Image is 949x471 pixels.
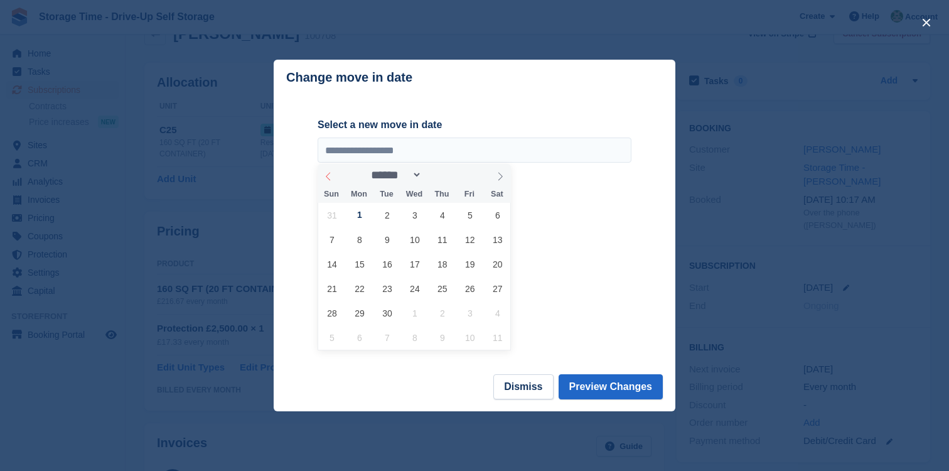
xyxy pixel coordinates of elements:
span: September 13, 2025 [485,227,510,252]
button: Dismiss [493,374,553,399]
span: September 1, 2025 [347,203,372,227]
span: September 25, 2025 [430,276,454,301]
span: September 24, 2025 [402,276,427,301]
span: October 6, 2025 [347,325,372,350]
select: Month [367,168,422,181]
span: October 1, 2025 [402,301,427,325]
span: September 23, 2025 [375,276,399,301]
span: September 9, 2025 [375,227,399,252]
span: September 28, 2025 [319,301,344,325]
span: September 5, 2025 [458,203,482,227]
span: September 6, 2025 [485,203,510,227]
span: September 26, 2025 [458,276,482,301]
span: September 11, 2025 [430,227,454,252]
span: October 10, 2025 [458,325,482,350]
span: September 20, 2025 [485,252,510,276]
span: October 7, 2025 [375,325,399,350]
span: Sun [318,190,345,198]
span: October 2, 2025 [430,301,454,325]
span: September 19, 2025 [458,252,482,276]
span: September 14, 2025 [319,252,344,276]
span: September 17, 2025 [402,252,427,276]
label: Select a new move in date [318,117,631,133]
span: October 3, 2025 [458,301,482,325]
button: close [916,13,936,33]
span: September 21, 2025 [319,276,344,301]
span: September 2, 2025 [375,203,399,227]
span: Thu [428,190,456,198]
span: September 3, 2025 [402,203,427,227]
input: Year [422,168,461,181]
span: September 22, 2025 [347,276,372,301]
span: Tue [373,190,400,198]
span: September 18, 2025 [430,252,454,276]
span: Sat [483,190,511,198]
span: September 29, 2025 [347,301,372,325]
span: Fri [456,190,483,198]
span: Wed [400,190,428,198]
span: September 12, 2025 [458,227,482,252]
span: October 8, 2025 [402,325,427,350]
span: September 27, 2025 [485,276,510,301]
span: October 11, 2025 [485,325,510,350]
span: Mon [345,190,373,198]
span: September 15, 2025 [347,252,372,276]
p: Change move in date [286,70,412,85]
span: September 30, 2025 [375,301,399,325]
span: September 8, 2025 [347,227,372,252]
span: October 5, 2025 [319,325,344,350]
span: August 31, 2025 [319,203,344,227]
span: September 16, 2025 [375,252,399,276]
span: October 9, 2025 [430,325,454,350]
button: Preview Changes [559,374,663,399]
span: September 4, 2025 [430,203,454,227]
span: September 7, 2025 [319,227,344,252]
span: October 4, 2025 [485,301,510,325]
span: September 10, 2025 [402,227,427,252]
